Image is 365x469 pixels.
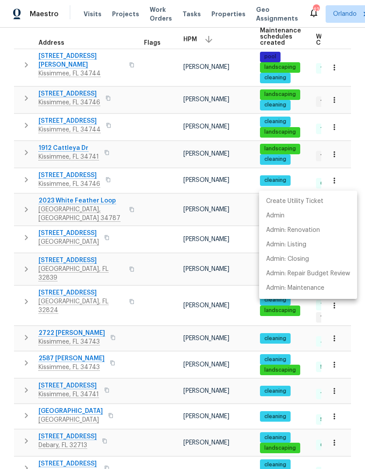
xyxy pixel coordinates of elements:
p: Admin: Listing [266,240,306,249]
p: Create Utility Ticket [266,197,323,206]
p: Admin: Renovation [266,226,320,235]
p: Admin: Maintenance [266,284,324,293]
p: Admin [266,211,284,220]
p: Admin: Closing [266,255,309,264]
p: Admin: Repair Budget Review [266,269,350,278]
